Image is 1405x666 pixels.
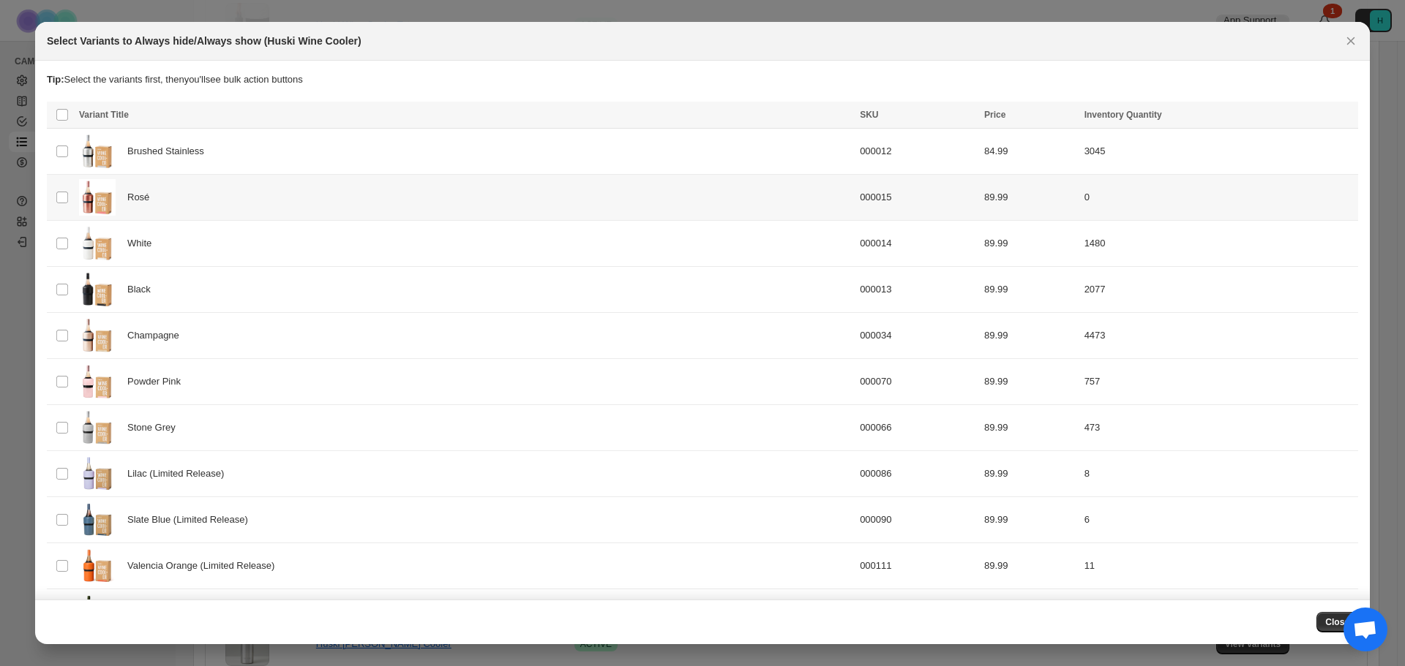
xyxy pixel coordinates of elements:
img: winecooler1_grey_1.jpg [79,409,116,446]
span: Slate Blue (Limited Release) [127,512,256,527]
td: 0 [1080,589,1358,635]
span: SKU [860,110,878,120]
span: Powder Pink [127,374,189,389]
td: 2077 [1080,267,1358,313]
span: Lilac (Limited Release) [127,466,232,481]
td: 89.99 [980,497,1080,543]
img: winecooler1_pink.jpg [79,363,116,400]
img: WineCooler_16.jpg [79,179,116,216]
td: 000012 [855,129,980,175]
td: 89.99 [980,451,1080,497]
td: 89.99 [980,543,1080,589]
button: Close [1316,612,1358,632]
span: Rosé [127,190,157,205]
td: 000013 [855,267,980,313]
td: 1480 [1080,221,1358,267]
td: 84.99 [980,129,1080,175]
img: huski_products_wine-cooler_champagne_black.jpg [79,317,116,354]
td: 000014 [855,221,980,267]
td: 11 [1080,543,1358,589]
td: 000111 [855,543,980,589]
td: 3045 [1080,129,1358,175]
td: 000034 [855,313,980,359]
td: 757 [1080,359,1358,405]
span: Valencia Orange (Limited Release) [127,559,282,573]
td: 000090 [855,497,980,543]
img: WineCooler_11.jpg [79,271,116,308]
img: Lilac-WC.jpg [79,455,116,492]
strong: Tip: [47,74,64,85]
td: 89.99 [980,267,1080,313]
td: 000066 [855,405,980,451]
a: Open chat [1344,608,1387,651]
h2: Select Variants to Always hide/Always show (Huski Wine Cooler) [47,34,361,48]
td: 000070 [855,359,980,405]
span: Price [984,110,1005,120]
td: 000086 [855,451,980,497]
img: Orange_WC.jpg [79,548,116,584]
td: 0 [1080,175,1358,221]
td: 000015 [855,175,980,221]
span: Stone Grey [127,420,184,435]
td: 6 [1080,497,1358,543]
td: 89.99 [980,175,1080,221]
td: 89.99 [980,405,1080,451]
button: Close [1341,31,1361,51]
td: 89.99 [980,359,1080,405]
img: huski_wine-cooler_hero_brushed-stainless_no-award_14032021-black.jpg [79,133,116,170]
span: Brushed Stainless [127,144,212,159]
span: Black [127,282,159,297]
span: White [127,236,160,251]
p: Select the variants first, then you'll see bulk action buttons [47,72,1358,87]
span: Variant Title [79,110,129,120]
td: 89.99 [980,313,1080,359]
td: 000117 [855,589,980,635]
td: 4473 [1080,313,1358,359]
img: WineCooler_12.jpg [79,225,116,262]
td: 8 [1080,451,1358,497]
span: Close [1325,616,1349,628]
span: Inventory Quantity [1084,110,1162,120]
img: WC.jpg [79,594,116,630]
td: 473 [1080,405,1358,451]
td: 89.99 [980,589,1080,635]
img: WC.png [79,502,116,538]
span: Champagne [127,328,187,343]
td: 89.99 [980,221,1080,267]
